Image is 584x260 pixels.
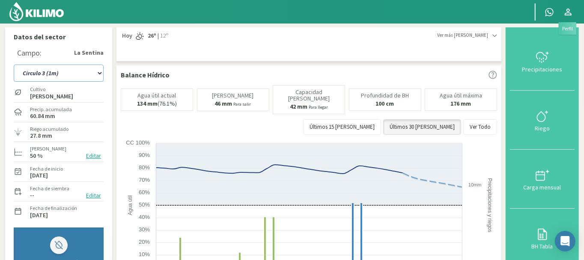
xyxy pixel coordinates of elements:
[139,251,150,257] text: 10%
[512,125,572,131] div: Riego
[139,189,150,195] text: 60%
[463,119,497,135] button: Ver Todo
[17,49,42,57] div: Campo:
[139,201,150,208] text: 50%
[30,86,73,93] label: Cultivo
[468,182,482,187] text: 10mm
[121,70,170,80] p: Balance Hídrico
[139,226,150,233] text: 30%
[361,92,409,99] p: Profundidad de BH
[139,177,150,183] text: 70%
[512,66,572,72] div: Precipitaciones
[137,100,177,107] p: (76.1%)
[512,184,572,190] div: Carga mensual
[30,192,34,198] label: --
[437,32,488,39] span: Ver más [PERSON_NAME]
[137,100,158,107] b: 134 mm
[30,153,43,159] label: 50 %
[376,100,394,107] b: 100 cm
[127,195,133,216] text: Agua útil
[126,139,150,146] text: CC 100%
[9,1,65,22] img: Kilimo
[30,125,69,133] label: Riego acumulado
[510,91,575,150] button: Riego
[510,32,575,91] button: Precipitaciones
[212,92,254,99] p: [PERSON_NAME]
[138,92,176,99] p: Agua útil actual
[555,231,575,251] div: Open Intercom Messenger
[30,145,66,153] label: [PERSON_NAME]
[30,185,69,192] label: Fecha de siembra
[14,32,104,42] p: Datos del sector
[30,204,77,212] label: Fecha de finalización
[74,48,104,57] strong: La Sentina
[383,119,461,135] button: Últimos 30 [PERSON_NAME]
[277,89,341,102] p: Capacidad [PERSON_NAME]
[487,178,493,233] text: Precipitaciones y riegos
[30,165,63,173] label: Fecha de inicio
[512,243,572,249] div: BH Tabla
[139,152,150,158] text: 90%
[121,32,132,40] span: Hoy
[30,106,72,113] label: Precip. acumulada
[30,113,55,119] label: 60.84 mm
[234,101,251,107] small: Para salir
[83,191,104,201] button: Editar
[158,32,159,40] span: |
[309,104,328,110] small: Para llegar
[139,214,150,220] text: 40%
[290,103,307,110] b: 42 mm
[83,151,104,161] button: Editar
[303,119,381,135] button: Últimos 15 [PERSON_NAME]
[451,100,471,107] b: 176 mm
[510,150,575,209] button: Carga mensual
[30,213,48,218] label: [DATE]
[30,173,48,178] label: [DATE]
[440,92,482,99] p: Agua útil máxima
[159,32,168,40] span: 12º
[215,100,232,107] b: 46 mm
[139,239,150,245] text: 20%
[139,164,150,171] text: 80%
[30,94,73,99] label: [PERSON_NAME]
[30,133,52,139] label: 27.8 mm
[148,32,156,39] strong: 26º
